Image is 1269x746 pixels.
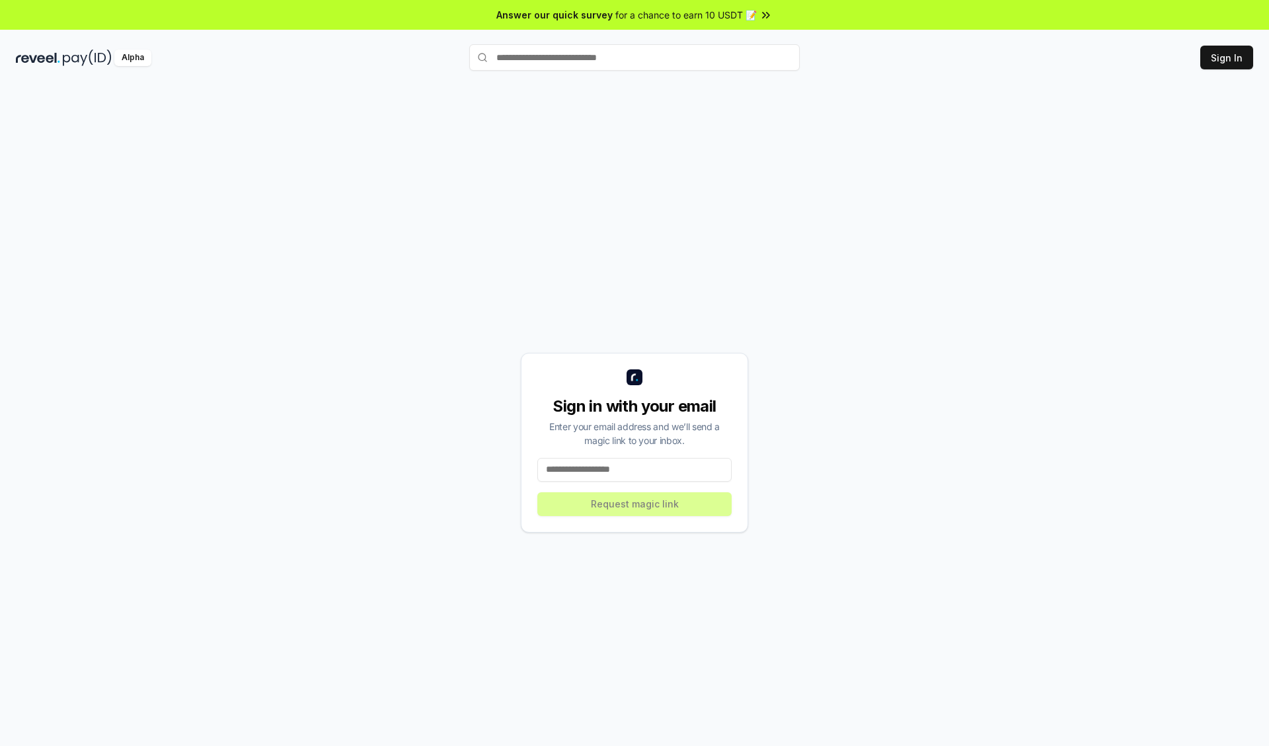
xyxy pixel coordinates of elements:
button: Sign In [1200,46,1253,69]
img: reveel_dark [16,50,60,66]
span: for a chance to earn 10 USDT 📝 [615,8,757,22]
img: pay_id [63,50,112,66]
div: Sign in with your email [537,396,732,417]
img: logo_small [627,369,642,385]
div: Enter your email address and we’ll send a magic link to your inbox. [537,420,732,447]
span: Answer our quick survey [496,8,613,22]
div: Alpha [114,50,151,66]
